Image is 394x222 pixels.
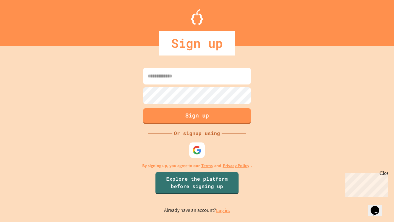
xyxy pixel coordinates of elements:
[143,108,251,124] button: Sign up
[142,162,252,169] p: By signing up, you agree to our and .
[2,2,42,39] div: Chat with us now!Close
[201,162,213,169] a: Terms
[159,31,235,55] div: Sign up
[155,172,239,194] a: Explore the platform before signing up
[223,162,249,169] a: Privacy Policy
[192,146,202,155] img: google-icon.svg
[368,197,388,216] iframe: chat widget
[164,207,230,214] p: Already have an account?
[191,9,203,25] img: Logo.svg
[172,129,222,137] div: Or signup using
[343,171,388,197] iframe: chat widget
[216,207,230,214] a: Log in.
